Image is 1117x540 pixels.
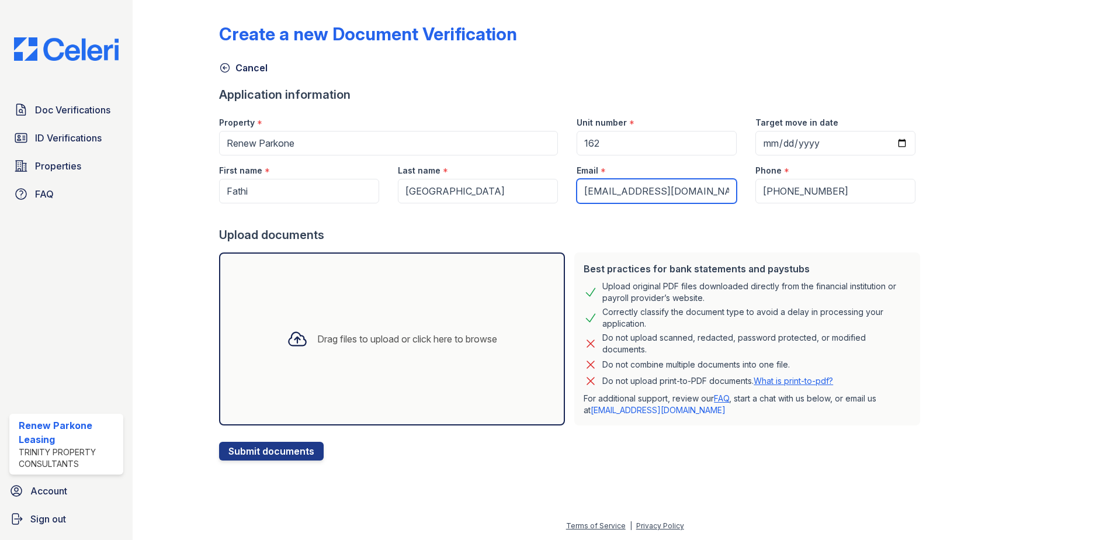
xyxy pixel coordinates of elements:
[714,393,729,403] a: FAQ
[219,86,925,103] div: Application information
[636,521,684,530] a: Privacy Policy
[602,306,911,330] div: Correctly classify the document type to avoid a delay in processing your application.
[19,418,119,446] div: Renew Parkone Leasing
[219,165,262,176] label: First name
[219,61,268,75] a: Cancel
[5,37,128,61] img: CE_Logo_Blue-a8612792a0a2168367f1c8372b55b34899dd931a85d93a1a3d3e32e68fde9ad4.png
[602,332,911,355] div: Do not upload scanned, redacted, password protected, or modified documents.
[630,521,632,530] div: |
[219,227,925,243] div: Upload documents
[755,165,782,176] label: Phone
[35,187,54,201] span: FAQ
[398,165,440,176] label: Last name
[9,126,123,150] a: ID Verifications
[219,117,255,129] label: Property
[219,23,517,44] div: Create a new Document Verification
[577,165,598,176] label: Email
[591,405,726,415] a: [EMAIL_ADDRESS][DOMAIN_NAME]
[602,375,833,387] p: Do not upload print-to-PDF documents.
[584,262,911,276] div: Best practices for bank statements and paystubs
[602,281,911,304] div: Upload original PDF files downloaded directly from the financial institution or payroll provider’...
[9,182,123,206] a: FAQ
[219,442,324,461] button: Submit documents
[30,484,67,498] span: Account
[35,103,110,117] span: Doc Verifications
[30,512,66,526] span: Sign out
[602,358,790,372] div: Do not combine multiple documents into one file.
[9,154,123,178] a: Properties
[5,507,128,531] a: Sign out
[755,117,838,129] label: Target move in date
[9,98,123,122] a: Doc Verifications
[584,393,911,416] p: For additional support, review our , start a chat with us below, or email us at
[19,446,119,470] div: Trinity Property Consultants
[5,479,128,503] a: Account
[566,521,626,530] a: Terms of Service
[35,159,81,173] span: Properties
[577,117,627,129] label: Unit number
[35,131,102,145] span: ID Verifications
[754,376,833,386] a: What is print-to-pdf?
[317,332,497,346] div: Drag files to upload or click here to browse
